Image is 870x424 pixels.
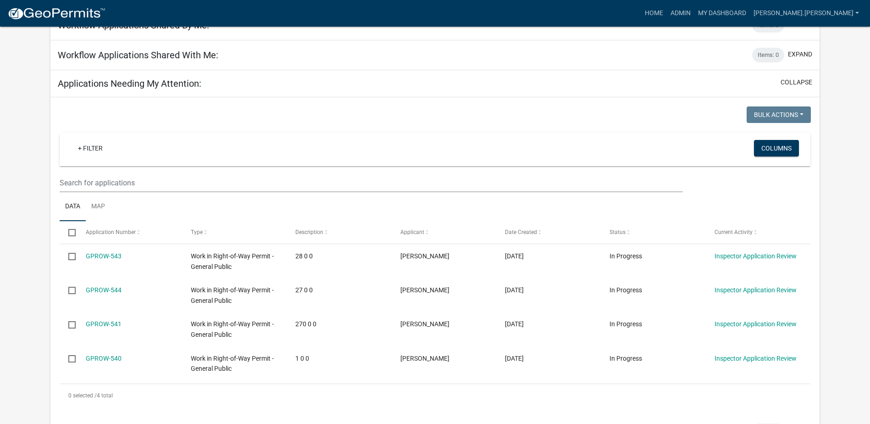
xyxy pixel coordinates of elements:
span: Work in Right-of-Way Permit - General Public [191,286,274,304]
datatable-header-cell: Applicant [391,221,496,243]
datatable-header-cell: Description [287,221,391,243]
a: Inspector Application Review [715,286,797,294]
button: Bulk Actions [747,106,811,123]
a: Inspector Application Review [715,252,797,260]
a: Data [60,192,86,222]
button: expand [788,50,812,59]
span: Work in Right-of-Way Permit - General Public [191,355,274,373]
span: 08/06/2025 [505,355,524,362]
span: Date Created [505,229,537,235]
datatable-header-cell: Application Number [77,221,182,243]
span: 09/17/2025 [505,252,524,260]
span: Application Number [86,229,136,235]
span: 28 0 0 [295,252,313,260]
span: Description [295,229,323,235]
span: Applicant [400,229,424,235]
div: collapse [50,97,820,416]
a: Map [86,192,111,222]
span: Work in Right-of-Way Permit - General Public [191,252,274,270]
span: Work in Right-of-Way Permit - General Public [191,320,274,338]
datatable-header-cell: Select [60,221,77,243]
datatable-header-cell: Status [601,221,705,243]
span: In Progress [610,355,642,362]
datatable-header-cell: Type [182,221,287,243]
span: In Progress [610,252,642,260]
span: In Progress [610,320,642,328]
span: 270 0 0 [295,320,316,328]
span: Emmie Scheffler [400,286,449,294]
span: Bronson Barrett [400,320,449,328]
input: Search for applications [60,173,683,192]
a: GPROW-543 [86,252,122,260]
span: 09/15/2025 [505,286,524,294]
button: collapse [781,78,812,87]
span: 08/27/2025 [505,320,524,328]
datatable-header-cell: Date Created [496,221,601,243]
a: Inspector Application Review [715,320,797,328]
div: 4 total [60,384,810,407]
span: Current Activity [715,229,753,235]
span: 27 0 0 [295,286,313,294]
a: GPROW-540 [86,355,122,362]
span: Type [191,229,203,235]
span: 0 selected / [68,392,97,399]
h5: Applications Needing My Attention: [58,78,201,89]
button: expand [788,20,812,29]
a: My Dashboard [694,5,750,22]
a: GPROW-544 [86,286,122,294]
datatable-header-cell: Current Activity [705,221,810,243]
h5: Workflow Applications Shared With Me: [58,50,218,61]
span: Callie Jo Miller [400,252,449,260]
span: 1 0 0 [295,355,309,362]
span: In Progress [610,286,642,294]
span: Nick Dahle [400,355,449,362]
button: Columns [754,140,799,156]
a: Home [641,5,667,22]
div: Items: 0 [752,48,784,62]
a: + Filter [71,140,110,156]
a: [PERSON_NAME].[PERSON_NAME] [750,5,863,22]
span: Status [610,229,626,235]
a: Admin [667,5,694,22]
a: Inspector Application Review [715,355,797,362]
a: GPROW-541 [86,320,122,328]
